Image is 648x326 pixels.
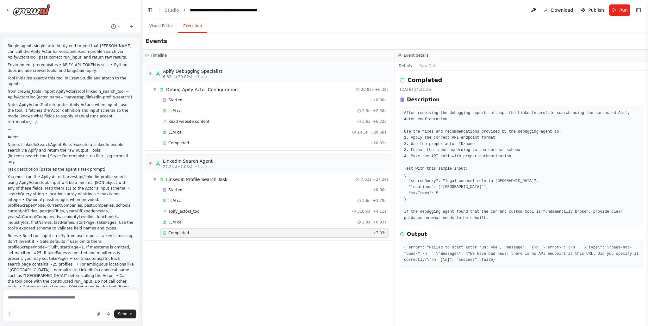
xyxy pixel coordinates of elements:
[118,311,128,317] span: Send
[373,108,386,113] span: + 2.58s
[407,230,427,238] h3: Output
[8,174,134,231] p: You must run the Apify Actor harvestapi/linkedin-profile-search using ApifyActorsTool. Input will...
[163,68,222,74] div: Apify Debugging Specialist
[163,158,213,164] div: LinkedIn Search Agent
[148,71,152,76] span: ▼
[153,87,157,92] span: ▼
[168,198,184,203] span: LLM call
[395,61,416,70] button: Details
[8,75,134,87] p: Tool Initialize exactly this tool in Crew Studio and attach to the agent:
[8,102,134,125] p: Note: ApifyActorsTool integrates Apify Actors; when agents use the tool, it fetches the Actor def...
[361,177,371,182] span: 7.03s
[168,119,209,124] span: Read website content
[373,97,386,103] span: + 0.00s
[168,209,200,214] span: apify_actors_tool
[146,6,154,15] button: Hide left sidebar
[619,7,628,13] span: Run
[94,310,103,318] button: Upload files
[373,119,386,124] span: + 6.22s
[104,310,113,318] button: Click to speak your automation idea
[362,119,370,124] span: 3.6s
[373,209,386,214] span: + 4.11s
[362,198,370,203] span: 3.6s
[357,209,370,214] span: 310ms
[166,176,227,183] span: LinkedIn Profile Search Task
[8,43,134,60] p: Single-agent, single task. Verify end-to-end that [PERSON_NAME] can call the Apify Actor harvesta...
[168,108,184,113] span: LLM call
[168,230,189,235] span: Completed
[178,20,207,33] button: Execution
[148,161,152,166] span: ▼
[8,127,134,132] p: ⸻
[541,4,576,16] button: Download
[373,198,386,203] span: + 3.79s
[375,87,389,92] span: + 6.32s
[357,130,368,135] span: 14.5s
[146,37,167,46] h2: Events
[195,74,208,79] span: • 1 task
[168,187,182,192] span: Started
[8,62,134,73] p: Environment prerequisites • APIFY_API_TOKEN is set. ￼ • Python deps include crewai[tools] and lan...
[166,86,238,93] span: Debug Apify Actor Configuration
[588,7,604,13] span: Publish
[362,108,370,113] span: 2.5s
[168,97,182,103] span: Started
[8,134,134,140] p: Agent
[8,166,134,172] p: Task description (paste as the agent’s task prompt):
[404,110,639,221] pre: After receiving the debugging report, attempt the LinkedIn profile search using the corrected Api...
[163,164,192,169] span: 27.24s (+7.03s)
[361,87,374,92] span: 20.82s
[195,164,208,169] span: • 1 task
[372,177,389,182] span: + 27.24s
[168,220,184,225] span: LLM call
[163,74,192,79] span: 6.32s (+20.82s)
[165,8,179,13] a: Studio
[370,141,386,146] span: + 20.82s
[109,23,124,30] button: Switch to previous chat
[168,141,189,146] span: Completed
[362,220,370,225] span: 2.8s
[551,7,573,13] span: Download
[634,6,643,15] button: Show right sidebar
[400,87,643,92] div: [DATE] 14:21:25
[404,245,639,263] pre: {"error": "Failed to start actor run: 404", "message": "{\n \"error\": {\n \"type\": \"page-not-f...
[416,61,442,70] button: Raw Data
[407,96,439,103] h3: Description
[609,4,630,16] button: Run
[8,233,134,296] p: Rules • Build run_input strictly from user input. If a key is missing, don’t invent it. • Safe de...
[126,23,136,30] button: Start a new chat
[165,7,261,13] nav: breadcrumb
[151,53,167,58] h3: Timeline
[373,230,386,235] span: + 7.03s
[114,310,136,318] button: Send
[373,187,386,192] span: + 0.00s
[8,142,134,165] p: Name: LinkedInSearchAgent Role: Execute a LinkedIn people search via Apify and return the raw out...
[168,130,184,135] span: LLM call
[373,220,386,225] span: + 6.93s
[8,89,134,100] p: from crewai_tools import ApifyActorsTool linkedin_search_tool = ApifyActorsTool(actor_name="harve...
[144,20,178,33] button: Visual Editor
[578,4,607,16] button: Publish
[5,310,14,318] button: Improve this prompt
[370,130,386,135] span: + 20.68s
[13,4,51,16] img: Logo
[404,53,428,58] h3: Event details
[408,76,442,85] h2: Completed
[153,177,157,182] span: ▼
